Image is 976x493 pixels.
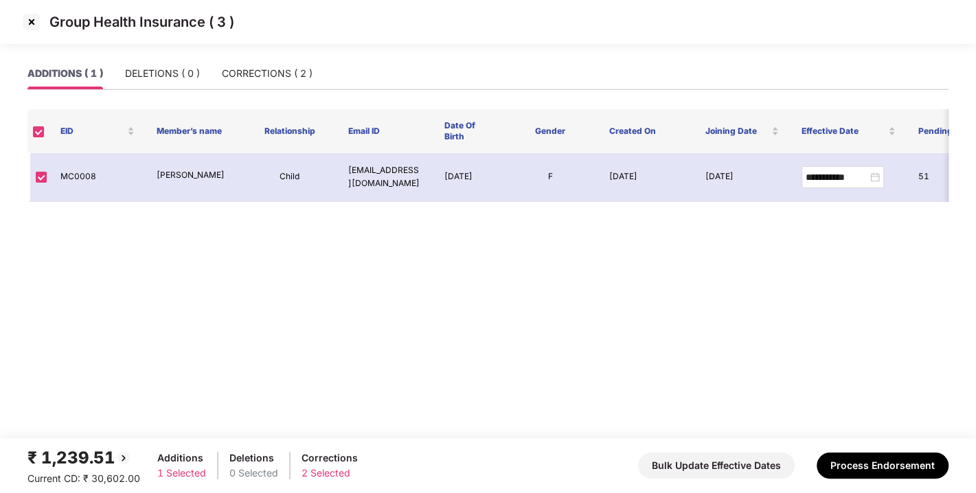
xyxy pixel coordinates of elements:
td: MC0008 [49,153,146,202]
span: EID [60,126,124,137]
div: Deletions [229,450,278,466]
div: ₹ 1,239.51 [27,445,140,471]
div: Additions [157,450,206,466]
th: Effective Date [790,109,907,153]
th: Joining Date [694,109,791,153]
p: [PERSON_NAME] [157,169,231,182]
div: CORRECTIONS ( 2 ) [222,66,313,81]
div: Corrections [302,450,358,466]
p: Group Health Insurance ( 3 ) [49,14,234,30]
td: [EMAIL_ADDRESS][DOMAIN_NAME] [337,153,433,202]
th: Member’s name [146,109,242,153]
td: [DATE] [598,153,694,202]
th: Gender [502,109,598,153]
td: [DATE] [433,153,502,202]
td: [DATE] [694,153,791,202]
th: EID [49,109,146,153]
div: 1 Selected [157,466,206,481]
button: Process Endorsement [817,452,949,479]
button: Bulk Update Effective Dates [638,452,795,479]
th: Created On [598,109,694,153]
th: Relationship [242,109,338,153]
th: Date Of Birth [433,109,502,153]
div: 0 Selected [229,466,278,481]
div: DELETIONS ( 0 ) [125,66,200,81]
div: 2 Selected [302,466,358,481]
img: svg+xml;base64,PHN2ZyBpZD0iQ3Jvc3MtMzJ4MzIiIHhtbG5zPSJodHRwOi8vd3d3LnczLm9yZy8yMDAwL3N2ZyIgd2lkdG... [21,11,43,33]
img: svg+xml;base64,PHN2ZyBpZD0iQmFjay0yMHgyMCIgeG1sbnM9Imh0dHA6Ly93d3cudzMub3JnLzIwMDAvc3ZnIiB3aWR0aD... [115,450,132,466]
span: Effective Date [801,126,885,137]
td: Child [242,153,338,202]
span: Joining Date [705,126,769,137]
th: Email ID [337,109,433,153]
div: ADDITIONS ( 1 ) [27,66,103,81]
span: Current CD: ₹ 30,602.00 [27,472,140,484]
td: F [502,153,598,202]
